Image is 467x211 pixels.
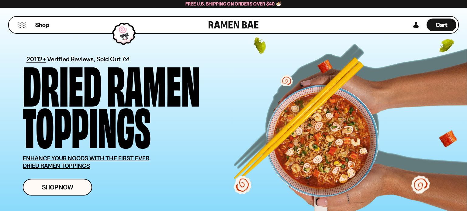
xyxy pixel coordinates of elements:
u: ENHANCE YOUR NOODS WITH THE FIRST EVER DRIED RAMEN TOPPINGS [23,155,149,169]
span: Free U.S. Shipping on Orders over $40 🍜 [185,1,282,7]
button: Mobile Menu Trigger [18,22,26,28]
span: Shop Now [42,184,73,190]
div: Ramen [107,62,200,104]
a: Cart [427,17,456,33]
span: Shop [35,21,49,29]
a: Shop [35,19,49,31]
span: Cart [436,21,448,29]
div: Toppings [23,104,151,145]
div: Dried [23,62,102,104]
a: Shop Now [23,179,92,196]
